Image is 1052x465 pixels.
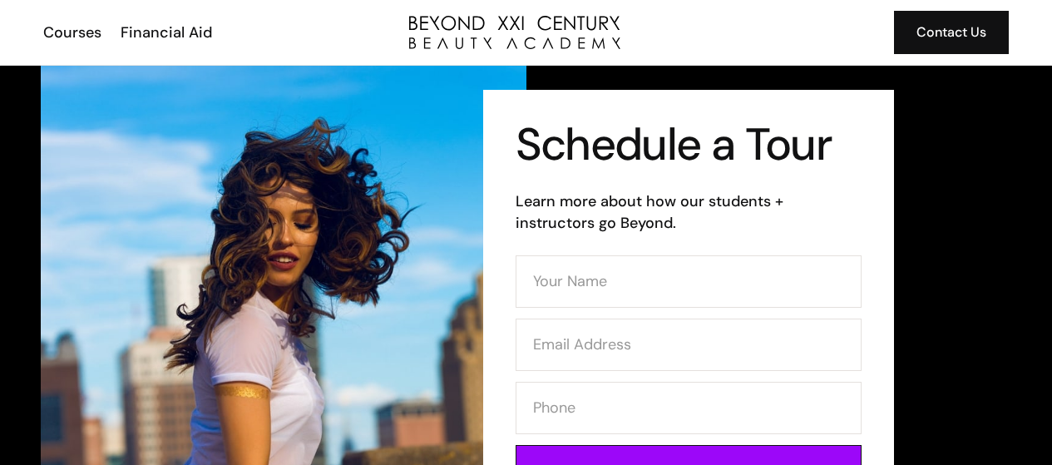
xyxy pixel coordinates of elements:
input: Phone [516,382,862,434]
div: Courses [43,22,101,43]
a: Contact Us [894,11,1009,54]
h6: Learn more about how our students + instructors go Beyond. [516,190,862,234]
a: home [409,16,620,49]
a: Financial Aid [110,22,220,43]
input: Email Address [516,319,862,371]
h1: Schedule a Tour [516,122,862,167]
div: Contact Us [916,22,986,43]
a: Courses [32,22,110,43]
input: Your Name [516,255,862,308]
div: Financial Aid [121,22,212,43]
